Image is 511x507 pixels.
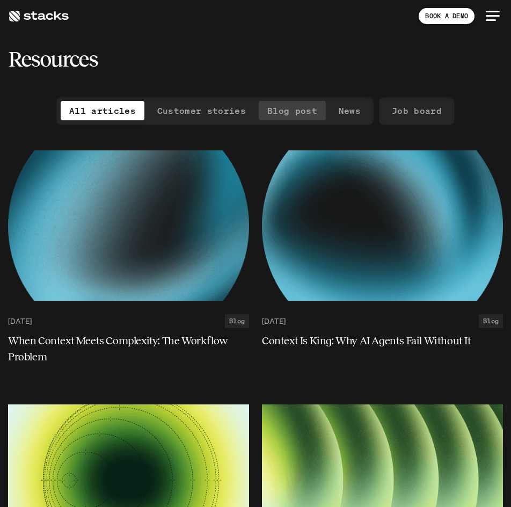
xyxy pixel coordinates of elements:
h2: Blog [483,317,499,325]
a: All articles [61,101,144,120]
a: Job board [383,101,450,120]
p: Job board [392,103,442,119]
h5: Context Is King: Why AI Agents Fail Without It [262,332,490,349]
a: [DATE]Blog [262,314,503,328]
a: When Context Meets Complexity: The Workflow Problem [8,332,249,365]
h2: Resources [8,47,97,71]
a: [DATE]Blog [8,314,249,328]
a: Blog post [259,101,326,120]
p: Customer stories [157,103,246,119]
a: News [330,101,369,120]
p: [DATE] [262,317,286,326]
p: Blog post [267,103,317,119]
a: BOOK A DEMO [419,8,474,24]
p: All articles [69,103,136,119]
p: [DATE] [8,317,32,326]
a: Context Is King: Why AI Agents Fail Without It [262,332,503,349]
a: Customer stories [149,101,254,120]
p: News [339,103,361,119]
h5: When Context Meets Complexity: The Workflow Problem [8,332,236,365]
h2: Blog [229,317,245,325]
a: Privacy Policy [161,48,207,57]
p: BOOK A DEMO [425,12,468,20]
